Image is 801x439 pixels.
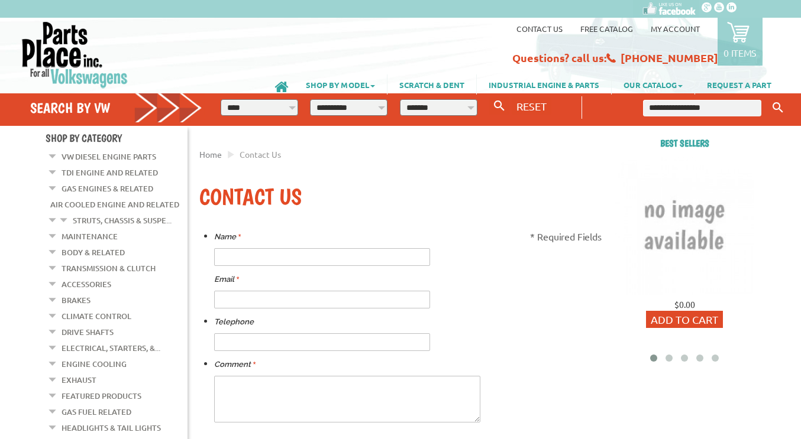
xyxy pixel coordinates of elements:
[695,74,783,95] a: REQUEST A PART
[46,132,188,144] h4: Shop By Category
[477,74,611,95] a: INDUSTRIAL ENGINE & PARTS
[651,313,718,326] span: Add to Cart
[512,97,551,115] button: RESET
[612,74,695,95] a: OUR CATALOG
[62,149,156,164] a: VW Diesel Engine Parts
[30,99,202,116] h4: Search by VW
[199,149,222,160] a: Home
[530,229,602,243] p: * Required Fields
[199,183,602,212] h1: Contact Us
[62,245,125,260] a: Body & Related
[613,138,755,149] h2: Best sellers
[769,98,787,118] button: Keyword Search
[294,74,387,95] a: SHOP BY MODEL
[21,21,129,89] img: Parts Place Inc!
[489,97,509,115] button: Search By VW...
[62,261,156,276] a: Transmission & Clutch
[73,213,172,228] a: Struts, Chassis & Suspe...
[62,308,131,324] a: Climate Control
[214,357,256,372] label: Comment
[214,230,241,244] label: Name
[516,100,547,112] span: RESET
[62,181,153,196] a: Gas Engines & Related
[724,47,757,58] p: 0 items
[674,299,695,310] span: $0.00
[62,388,141,404] a: Featured Products
[62,165,158,180] a: TDI Engine and Related
[62,404,131,420] a: Gas Fuel Related
[50,197,179,212] a: Air Cooled Engine and Related
[214,272,239,287] label: Email
[62,420,161,435] a: Headlights & Tail Lights
[646,311,723,328] button: Add to Cart
[516,24,563,34] a: Contact us
[62,324,114,340] a: Drive Shafts
[62,292,91,308] a: Brakes
[62,229,118,244] a: Maintenance
[718,18,763,66] a: 0 items
[214,315,254,329] label: Telephone
[240,149,281,160] span: Contact Us
[62,277,111,292] a: Accessories
[62,356,127,372] a: Engine Cooling
[62,340,160,356] a: Electrical, Starters, &...
[580,24,633,34] a: Free Catalog
[387,74,476,95] a: SCRATCH & DENT
[62,372,96,388] a: Exhaust
[651,24,700,34] a: My Account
